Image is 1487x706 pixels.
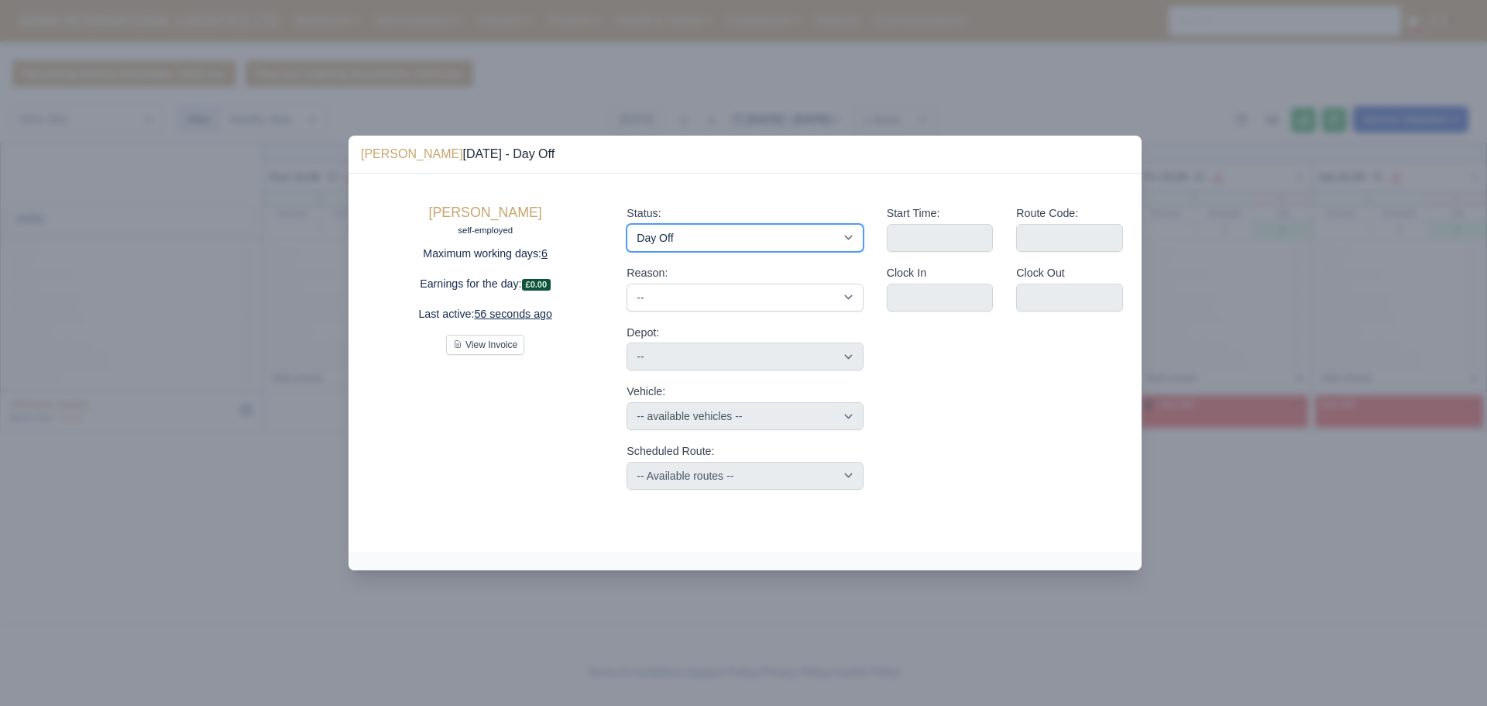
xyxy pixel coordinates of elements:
label: Start Time: [887,205,940,222]
div: [DATE] - Day Off [361,145,555,164]
label: Vehicle: [627,383,665,401]
label: Scheduled Route: [627,443,714,460]
label: Route Code: [1016,205,1078,222]
span: £0.00 [522,279,551,291]
label: Reason: [627,264,668,282]
small: self-employed [458,226,513,235]
button: View Invoice [446,335,524,355]
a: [PERSON_NAME] [361,147,463,160]
p: Maximum working days: [367,245,603,263]
u: 6 [541,247,548,260]
p: Last active: [367,305,603,323]
label: Depot: [627,324,659,342]
iframe: Chat Widget [1208,526,1487,706]
p: Earnings for the day: [367,275,603,293]
u: 56 seconds ago [474,308,552,320]
label: Status: [627,205,661,222]
a: [PERSON_NAME] [429,205,542,220]
label: Clock Out [1016,264,1065,282]
label: Clock In [887,264,926,282]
